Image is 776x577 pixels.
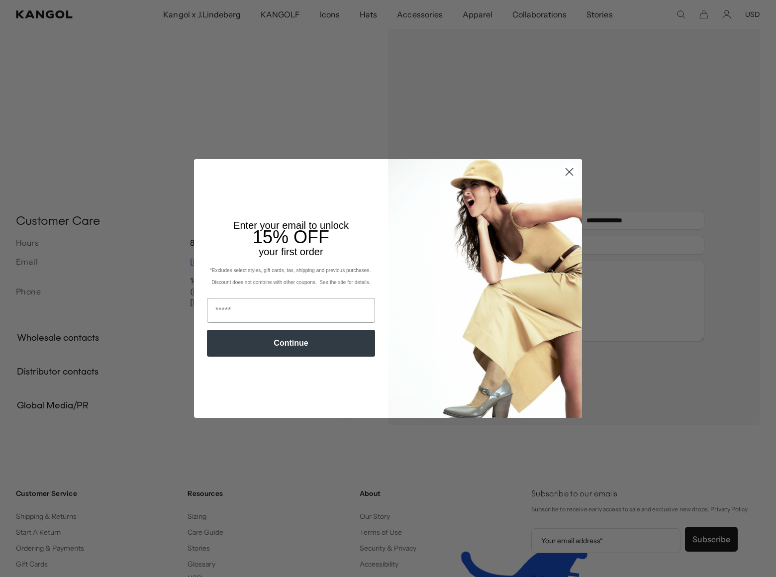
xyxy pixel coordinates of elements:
span: *Excludes select styles, gift cards, tax, shipping and previous purchases. Discount does not comb... [210,268,372,285]
img: 93be19ad-e773-4382-80b9-c9d740c9197f.jpeg [388,159,582,418]
span: 15% OFF [253,227,329,247]
button: Close dialog [561,163,578,181]
span: Enter your email to unlock [233,220,349,231]
input: Email [207,298,375,323]
span: your first order [259,246,323,257]
button: Continue [207,330,375,357]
